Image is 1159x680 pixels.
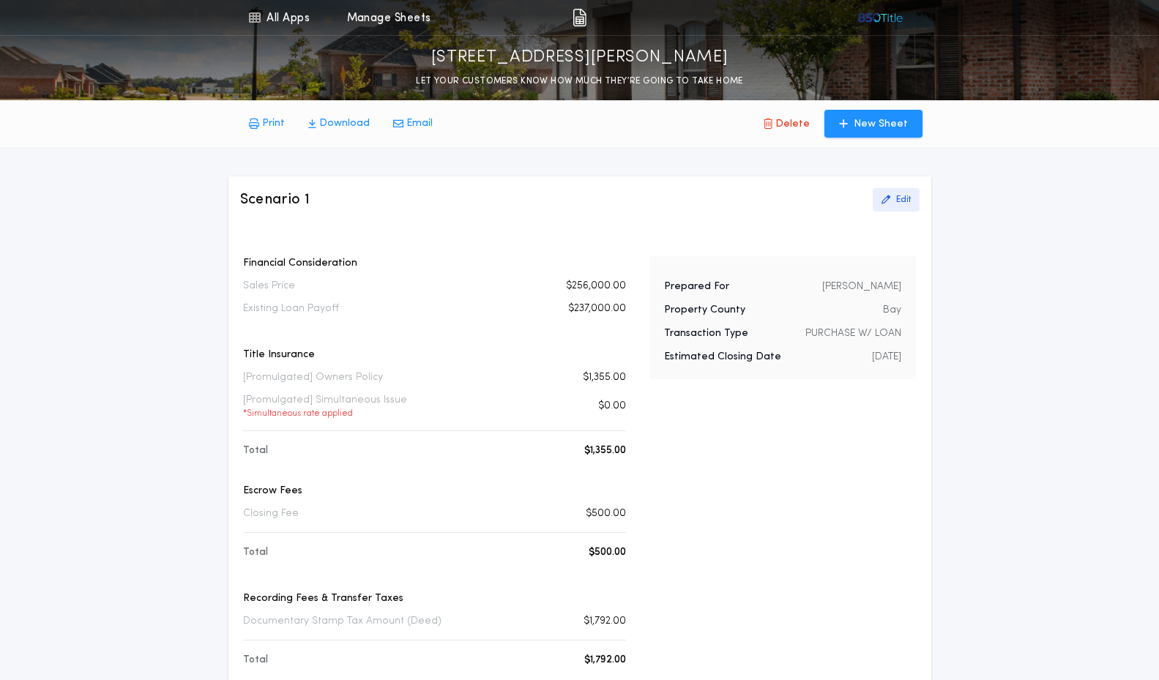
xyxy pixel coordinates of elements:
p: $1,355.00 [584,444,626,458]
button: Print [237,111,297,137]
p: [Promulgated] Simultaneous Issue [243,393,407,419]
button: Email [381,111,444,137]
p: Email [406,116,433,131]
img: img [573,9,586,26]
p: Transaction Type [664,326,748,341]
button: New Sheet [824,110,923,138]
p: [Promulgated] Owners Policy [243,370,383,385]
p: [DATE] [872,350,901,365]
p: Total [243,545,268,560]
p: $500.00 [589,545,626,560]
p: Escrow Fees [243,484,626,498]
p: [PERSON_NAME] [822,280,901,294]
p: Bay [883,303,901,318]
p: $1,792.00 [584,653,626,668]
p: LET YOUR CUSTOMERS KNOW HOW MUCH THEY’RE GOING TO TAKE HOME [416,74,743,89]
button: Download [297,111,381,137]
p: Total [243,444,268,458]
button: Delete [752,110,821,138]
p: [STREET_ADDRESS][PERSON_NAME] [431,46,728,70]
p: Property County [664,303,745,318]
p: $256,000.00 [566,279,626,294]
p: Edit [896,194,911,206]
p: $0.00 [598,399,626,414]
p: Print [262,116,285,131]
button: Edit [873,188,920,212]
p: Total [243,653,268,668]
p: Delete [775,117,810,132]
p: $237,000.00 [568,302,626,316]
p: Closing Fee [243,507,299,521]
p: Title Insurance [243,348,626,362]
p: $500.00 [586,507,626,521]
img: vs-icon [857,10,904,25]
p: Recording Fees & Transfer Taxes [243,591,626,606]
p: Existing Loan Payoff [243,302,339,316]
p: Sales Price [243,279,295,294]
p: PURCHASE W/ LOAN [805,326,901,341]
p: Download [319,116,370,131]
p: $1,792.00 [584,614,626,629]
p: New Sheet [854,117,908,132]
p: Financial Consideration [243,256,626,271]
h3: Scenario 1 [240,190,310,210]
p: $1,355.00 [583,370,626,385]
p: Estimated Closing Date [664,350,781,365]
p: Prepared For [664,280,729,294]
p: * Simultaneous rate applied [243,408,407,419]
p: Documentary Stamp Tax Amount (Deed) [243,614,441,629]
